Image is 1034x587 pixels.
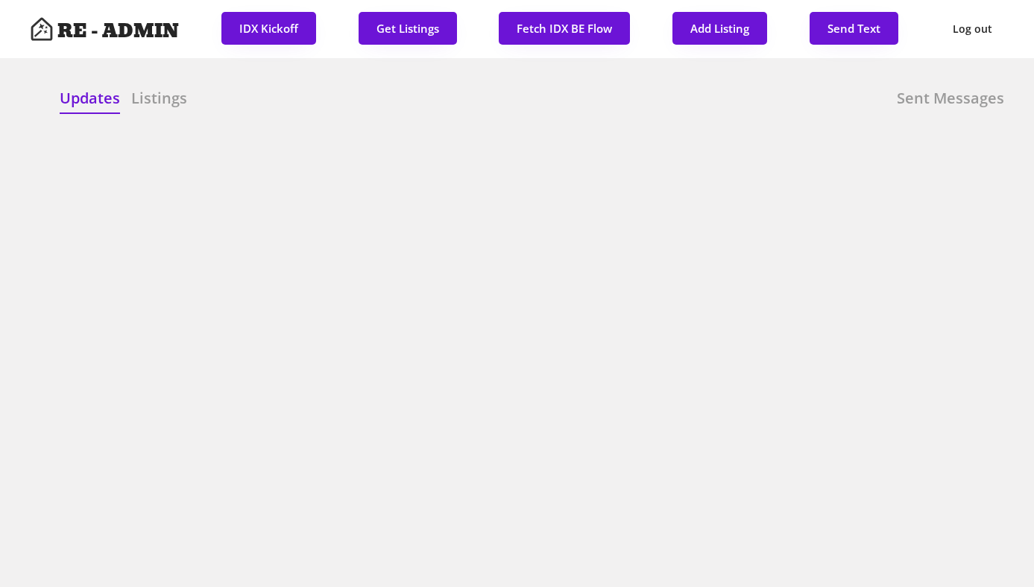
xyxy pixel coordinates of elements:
h6: Updates [60,88,120,109]
h6: Sent Messages [897,88,1004,109]
button: IDX Kickoff [221,12,316,45]
button: Log out [941,12,1004,46]
img: Artboard%201%20copy%203.svg [30,17,54,41]
button: Add Listing [672,12,767,45]
h4: RE - ADMIN [57,22,179,41]
h6: Listings [131,88,187,109]
button: Get Listings [359,12,457,45]
button: Fetch IDX BE Flow [499,12,630,45]
button: Send Text [810,12,898,45]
